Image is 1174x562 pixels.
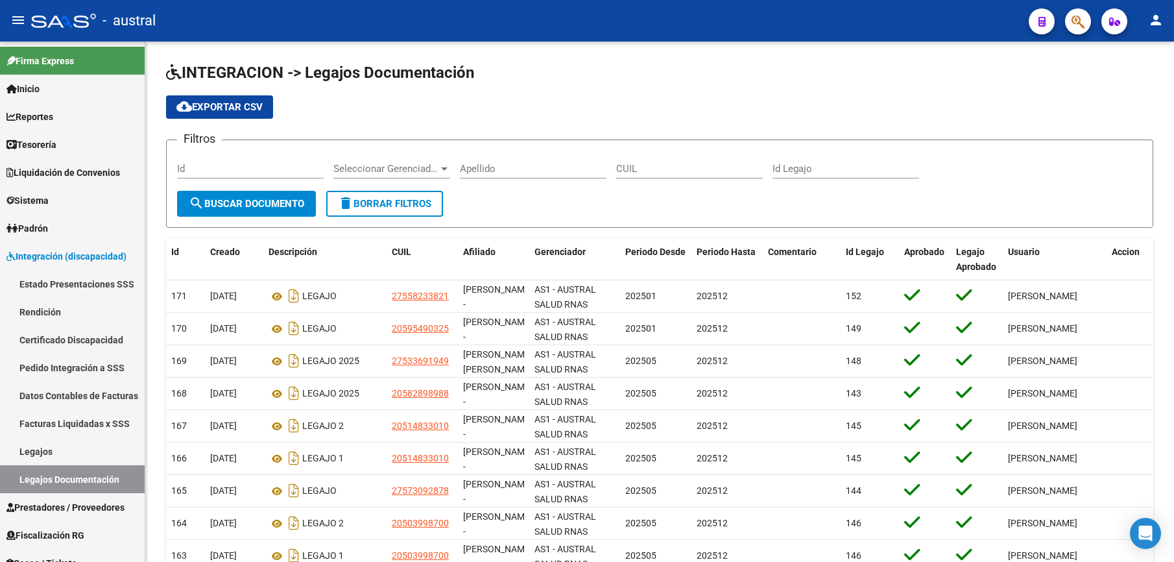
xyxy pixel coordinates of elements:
span: 163 [171,550,187,561]
span: LEGAJO 2025 [302,389,359,399]
span: AS1 - AUSTRAL SALUD RNAS [534,414,596,439]
span: Periodo Desde [625,247,686,257]
button: Buscar Documento [177,191,316,217]
span: 146 [846,518,861,528]
span: [PERSON_NAME] [1008,518,1077,528]
datatable-header-cell: Periodo Desde [620,238,691,281]
span: AS1 - AUSTRAL SALUD RNAS [534,317,596,342]
span: LEGAJO [302,291,337,302]
span: [DATE] [210,323,237,334]
span: LEGAJO 1 [302,454,344,464]
span: Tesorería [6,138,56,152]
span: [DATE] [210,356,237,366]
span: 27573092878 [392,485,449,496]
span: [DATE] [210,388,237,398]
span: [PERSON_NAME] [1008,388,1077,398]
span: AS1 - AUSTRAL SALUD RNAS [534,284,596,310]
datatable-header-cell: Comentario [763,238,841,281]
span: 202505 [625,550,656,561]
datatable-header-cell: Descripción [263,238,387,281]
datatable-header-cell: Periodo Hasta [691,238,763,281]
mat-icon: person [1148,12,1164,28]
span: 164 [171,518,187,528]
span: [PERSON_NAME] [1008,356,1077,366]
h3: Filtros [177,130,222,148]
span: ALVAREZ JULIA DONATTA - [463,479,533,504]
span: 168 [171,388,187,398]
span: Legajo Aprobado [956,247,996,272]
span: [DATE] [210,291,237,301]
span: 20503998700 [392,550,449,561]
span: LEGAJO 2 [302,519,344,529]
span: 202512 [697,453,728,463]
i: Descargar documento [285,480,302,501]
datatable-header-cell: Id Legajo [841,238,899,281]
span: Accion [1112,247,1140,257]
span: 202512 [697,388,728,398]
span: 202512 [697,550,728,561]
span: 166 [171,453,187,463]
span: Seleccionar Gerenciador [333,163,438,175]
datatable-header-cell: Id [166,238,205,281]
span: 171 [171,291,187,301]
span: LEGAJO [302,324,337,334]
mat-icon: cloud_download [176,99,192,114]
datatable-header-cell: Legajo Aprobado [951,238,1003,281]
span: 202505 [625,388,656,398]
span: [PERSON_NAME] [1008,485,1077,496]
span: [DATE] [210,453,237,463]
span: 202505 [625,518,656,528]
span: Exportar CSV [176,101,263,113]
span: Sistema [6,193,49,208]
span: [PERSON_NAME] [1008,421,1077,431]
span: 202512 [697,291,728,301]
span: 20503998700 [392,518,449,528]
span: [DATE] [210,421,237,431]
i: Descargar documento [285,350,302,371]
datatable-header-cell: Creado [205,238,263,281]
span: 20582898988 [392,388,449,398]
span: LEGAJO 2 [302,421,344,432]
span: LEGAJO 2025 [302,356,359,367]
span: Comentario [768,247,817,257]
div: Open Intercom Messenger [1130,518,1161,549]
span: AS1 - AUSTRAL SALUD RNAS [534,446,596,472]
span: AS1 - AUSTRAL SALUD RNAS [534,511,596,537]
span: MORALES JUAN MARCOS - [463,511,533,537]
i: Descargar documento [285,383,302,404]
datatable-header-cell: Afiliado [458,238,529,281]
span: 165 [171,485,187,496]
span: 169 [171,356,187,366]
datatable-header-cell: CUIL [387,238,458,281]
i: Descargar documento [285,415,302,436]
span: 202501 [625,291,656,301]
span: Integración (discapacidad) [6,249,126,263]
span: 170 [171,323,187,334]
span: 144 [846,485,861,496]
span: 202512 [697,323,728,334]
span: [PERSON_NAME] [1008,453,1077,463]
span: MORALES LORENZO VITO - [463,446,533,472]
span: AS1 - AUSTRAL SALUD RNAS [534,382,596,407]
span: AS1 - AUSTRAL SALUD RNAS [534,479,596,504]
datatable-header-cell: Gerenciador [529,238,620,281]
mat-icon: menu [10,12,26,28]
span: 202505 [625,421,656,431]
span: Gerenciador [534,247,586,257]
span: INTEGRACION -> Legajos Documentación [166,64,474,82]
span: Aprobado [904,247,944,257]
datatable-header-cell: Accion [1107,238,1171,281]
span: MORALES LORENZO VITO - [463,414,533,439]
span: Prestadores / Proveedores [6,500,125,515]
span: 148 [846,356,861,366]
span: 152 [846,291,861,301]
span: AS1 - AUSTRAL SALUD RNAS [534,349,596,374]
i: Descargar documento [285,318,302,339]
span: 145 [846,453,861,463]
i: Descargar documento [285,513,302,533]
span: 202505 [625,485,656,496]
i: Descargar documento [285,448,302,469]
datatable-header-cell: Aprobado [899,238,951,281]
button: Exportar CSV [166,95,273,119]
span: 202512 [697,356,728,366]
